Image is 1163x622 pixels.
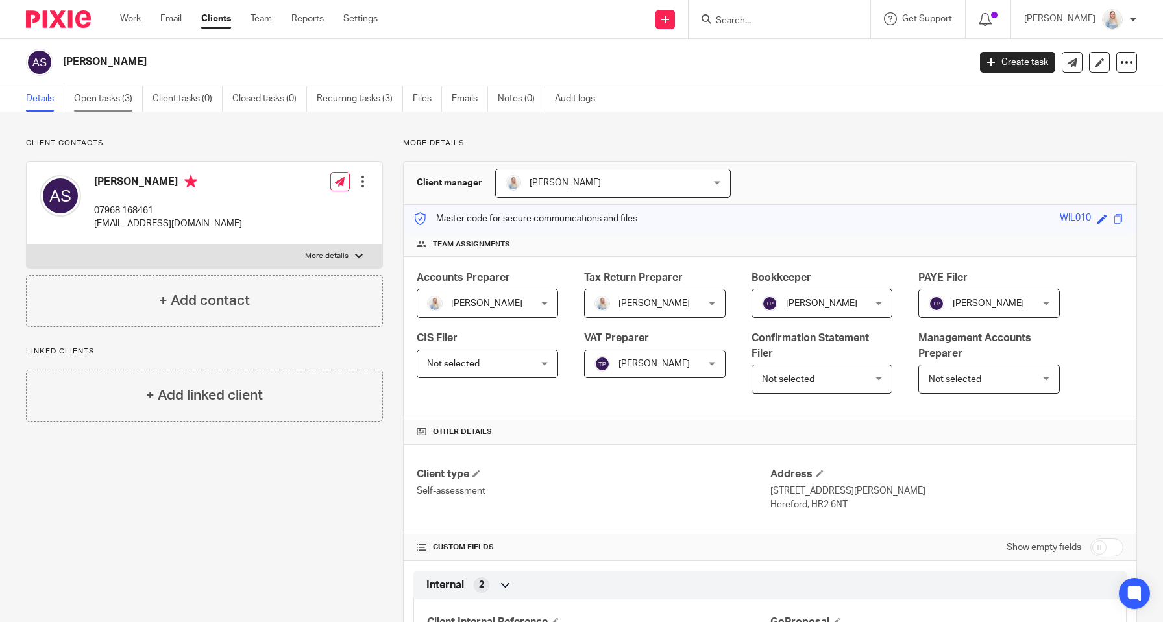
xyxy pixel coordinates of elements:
[94,217,242,230] p: [EMAIL_ADDRESS][DOMAIN_NAME]
[427,359,480,368] span: Not selected
[715,16,831,27] input: Search
[417,484,770,497] p: Self-assessment
[980,52,1055,73] a: Create task
[94,204,242,217] p: 07968 168461
[555,86,605,112] a: Audit logs
[770,468,1123,481] h4: Address
[94,175,242,191] h4: [PERSON_NAME]
[498,86,545,112] a: Notes (0)
[770,498,1123,511] p: Hereford, HR2 6NT
[184,175,197,188] i: Primary
[752,333,869,358] span: Confirmation Statement Filer
[594,356,610,372] img: svg%3E
[618,359,690,368] span: [PERSON_NAME]
[146,385,263,405] h4: + Add linked client
[26,49,53,76] img: svg%3E
[427,296,443,311] img: MC_T&CO_Headshots-25.jpg
[317,86,403,112] a: Recurring tasks (3)
[530,178,601,187] span: [PERSON_NAME]
[160,12,182,25] a: Email
[74,86,143,112] a: Open tasks (3)
[584,272,683,283] span: Tax Return Preparer
[26,346,383,357] p: Linked clients
[1102,9,1123,30] img: MC_T&CO_Headshots-25.jpg
[305,251,349,261] p: More details
[762,296,777,311] img: svg%3E
[929,296,944,311] img: svg%3E
[26,10,91,28] img: Pixie
[63,55,781,69] h2: [PERSON_NAME]
[40,175,81,217] img: svg%3E
[929,375,981,384] span: Not selected
[26,138,383,149] p: Client contacts
[752,272,811,283] span: Bookkeeper
[120,12,141,25] a: Work
[1024,12,1096,25] p: [PERSON_NAME]
[770,484,1123,497] p: [STREET_ADDRESS][PERSON_NAME]
[159,291,250,311] h4: + Add contact
[594,296,610,311] img: MC_T&CO_Headshots-25.jpg
[232,86,307,112] a: Closed tasks (0)
[403,138,1137,149] p: More details
[762,375,814,384] span: Not selected
[291,12,324,25] a: Reports
[1007,541,1081,554] label: Show empty fields
[417,542,770,553] h4: CUSTOM FIELDS
[417,272,510,283] span: Accounts Preparer
[451,299,522,308] span: [PERSON_NAME]
[506,175,521,191] img: MC_T&CO_Headshots-25.jpg
[433,239,510,250] span: Team assignments
[584,333,649,343] span: VAT Preparer
[1060,211,1091,226] div: WIL010
[902,14,952,23] span: Get Support
[786,299,857,308] span: [PERSON_NAME]
[413,86,442,112] a: Files
[452,86,488,112] a: Emails
[918,272,968,283] span: PAYE Filer
[413,212,637,225] p: Master code for secure communications and files
[26,86,64,112] a: Details
[251,12,272,25] a: Team
[417,176,482,189] h3: Client manager
[433,427,492,437] span: Other details
[618,299,690,308] span: [PERSON_NAME]
[417,333,458,343] span: CIS Filer
[417,468,770,481] h4: Client type
[479,579,484,592] span: 2
[201,12,231,25] a: Clients
[426,579,464,592] span: Internal
[343,12,378,25] a: Settings
[153,86,223,112] a: Client tasks (0)
[953,299,1024,308] span: [PERSON_NAME]
[918,333,1031,358] span: Management Accounts Preparer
